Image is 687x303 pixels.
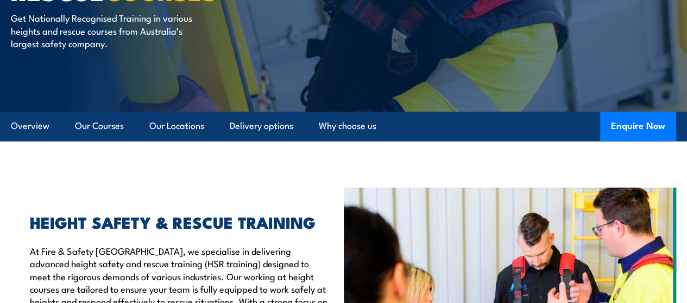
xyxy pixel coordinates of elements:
[11,11,209,49] p: Get Nationally Recognised Training in various heights and rescue courses from Australia’s largest...
[11,112,49,140] a: Overview
[230,112,293,140] a: Delivery options
[75,112,124,140] a: Our Courses
[600,112,676,141] button: Enquire Now
[149,112,204,140] a: Our Locations
[319,112,376,140] a: Why choose us
[30,215,327,229] h2: HEIGHT SAFETY & RESCUE TRAINING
